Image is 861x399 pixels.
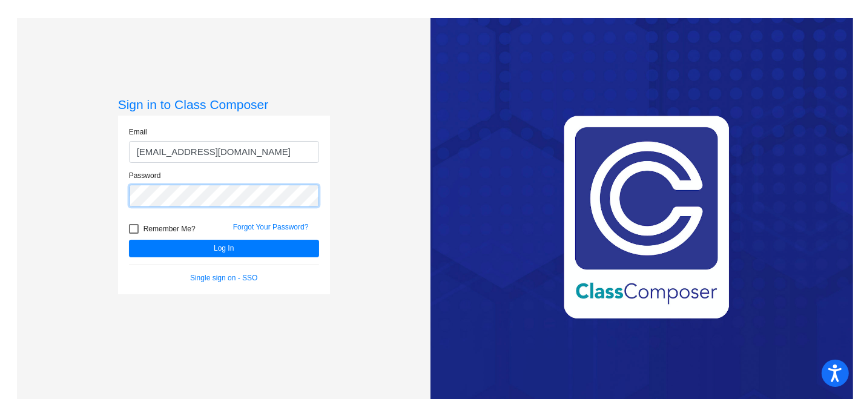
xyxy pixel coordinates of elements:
[233,223,309,231] a: Forgot Your Password?
[129,127,147,137] label: Email
[129,240,319,257] button: Log In
[129,170,161,181] label: Password
[190,274,257,282] a: Single sign on - SSO
[118,97,330,112] h3: Sign in to Class Composer
[143,222,196,236] span: Remember Me?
